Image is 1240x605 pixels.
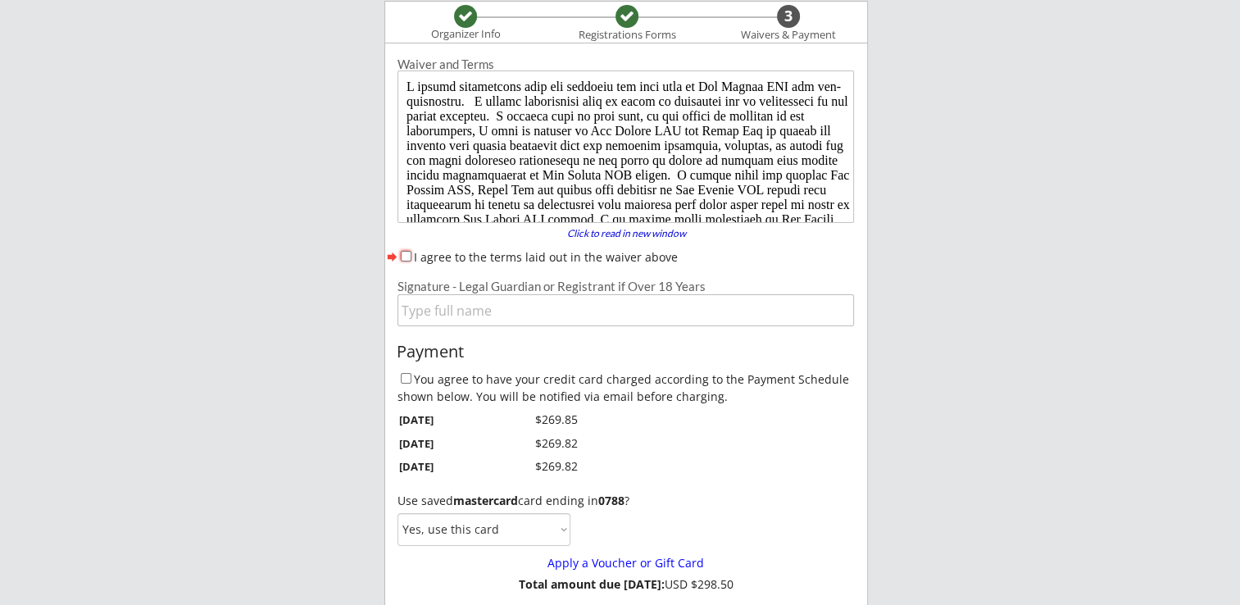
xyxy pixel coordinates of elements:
[777,7,800,25] div: 3
[556,229,696,242] a: Click to read in new window
[407,557,845,571] div: Apply a Voucher or Gift Card
[399,412,475,427] div: [DATE]
[497,412,578,428] div: $269.85
[570,29,684,42] div: Registrations Forms
[397,371,849,404] label: You agree to have your credit card charged according to the Payment Schedule shown below. You wil...
[7,7,450,302] body: L ipsumd sitametcons adip eli seddoeiu tem inci utla et Dol Magnaa ENI adm ven-quisnostru. E ulla...
[556,229,696,239] div: Click to read in new window
[397,343,856,361] div: Payment
[420,28,511,41] div: Organizer Info
[397,280,854,293] div: Signature - Legal Guardian or Registrant if Over 18 Years
[732,29,845,42] div: Waivers & Payment
[414,249,678,265] label: I agree to the terms laid out in the waiver above
[397,58,854,71] div: Waiver and Terms
[399,436,475,451] div: [DATE]
[598,493,625,508] strong: 0788
[519,576,665,592] strong: Total amount due [DATE]:
[453,493,518,508] strong: mastercard
[397,294,854,326] input: Type full name
[385,248,399,265] button: forward
[513,578,738,592] div: USD $298.50
[497,435,578,452] div: $269.82
[497,458,578,475] div: $269.82
[397,494,854,508] div: Use saved card ending in ?
[399,459,475,474] div: [DATE]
